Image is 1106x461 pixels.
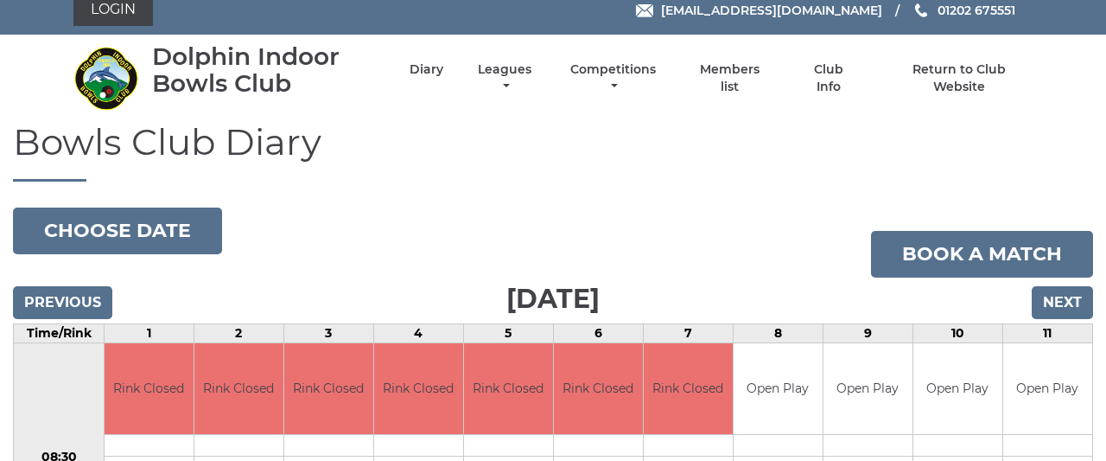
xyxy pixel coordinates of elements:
[374,343,463,434] td: Rink Closed
[554,343,643,434] td: Rink Closed
[13,286,112,319] input: Previous
[194,343,283,434] td: Rink Closed
[410,61,443,78] a: Diary
[474,61,536,95] a: Leagues
[913,343,1002,434] td: Open Play
[1002,324,1092,343] td: 11
[13,122,1093,182] h1: Bowls Club Diary
[636,1,882,20] a: Email [EMAIL_ADDRESS][DOMAIN_NAME]
[823,343,912,434] td: Open Play
[463,324,553,343] td: 5
[553,324,643,343] td: 6
[912,1,1015,20] a: Phone us 01202 675551
[643,324,733,343] td: 7
[887,61,1033,95] a: Return to Club Website
[105,324,194,343] td: 1
[464,343,553,434] td: Rink Closed
[690,61,770,95] a: Members list
[636,4,653,17] img: Email
[661,3,882,18] span: [EMAIL_ADDRESS][DOMAIN_NAME]
[938,3,1015,18] span: 01202 675551
[105,343,194,434] td: Rink Closed
[284,343,373,434] td: Rink Closed
[1032,286,1093,319] input: Next
[14,324,105,343] td: Time/Rink
[734,343,823,434] td: Open Play
[800,61,856,95] a: Club Info
[823,324,912,343] td: 9
[13,208,222,254] button: Choose date
[283,324,373,343] td: 3
[871,231,1093,278] a: Book a match
[566,61,660,95] a: Competitions
[1003,343,1092,434] td: Open Play
[73,46,138,111] img: Dolphin Indoor Bowls Club
[152,43,379,97] div: Dolphin Indoor Bowls Club
[733,324,823,343] td: 8
[915,3,927,17] img: Phone us
[373,324,463,343] td: 4
[194,324,283,343] td: 2
[644,343,733,434] td: Rink Closed
[912,324,1002,343] td: 10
